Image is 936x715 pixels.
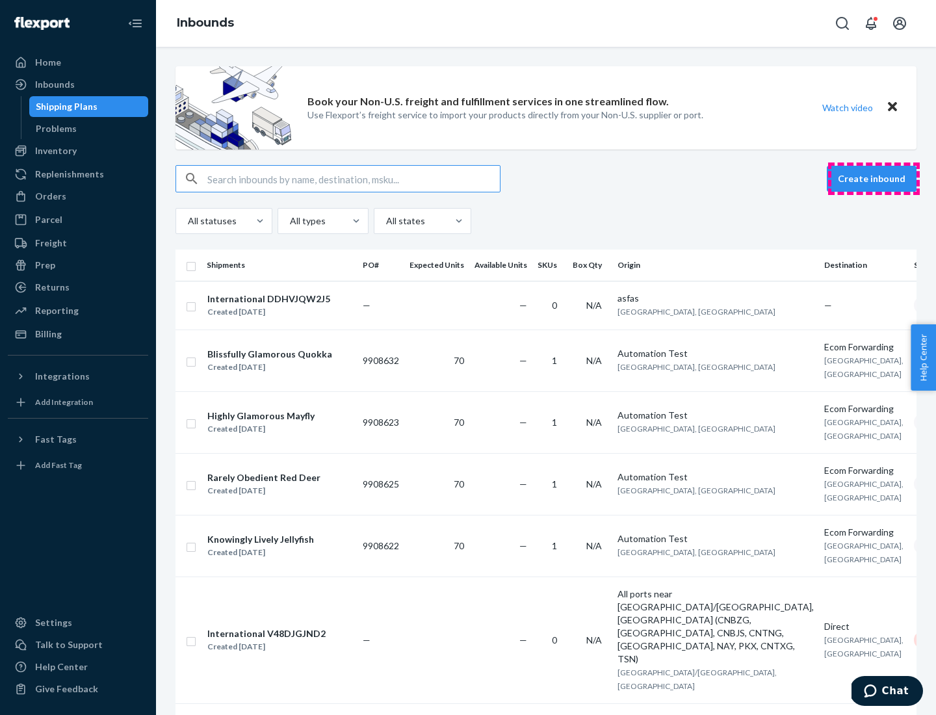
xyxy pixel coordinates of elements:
[586,417,602,428] span: N/A
[35,304,79,317] div: Reporting
[35,460,82,471] div: Add Fast Tag
[824,541,903,564] span: [GEOGRAPHIC_DATA], [GEOGRAPHIC_DATA]
[8,52,148,73] a: Home
[35,213,62,226] div: Parcel
[8,429,148,450] button: Fast Tags
[8,164,148,185] a: Replenishments
[814,98,881,117] button: Watch video
[357,453,404,515] td: 9908625
[824,479,903,502] span: [GEOGRAPHIC_DATA], [GEOGRAPHIC_DATA]
[307,94,669,109] p: Book your Non-U.S. freight and fulfillment services in one streamlined flow.
[829,10,855,36] button: Open Search Box
[887,10,913,36] button: Open account menu
[8,392,148,413] a: Add Integration
[35,259,55,272] div: Prep
[35,56,61,69] div: Home
[8,300,148,321] a: Reporting
[35,370,90,383] div: Integrations
[824,635,903,658] span: [GEOGRAPHIC_DATA], [GEOGRAPHIC_DATA]
[207,546,314,559] div: Created [DATE]
[187,214,188,227] input: All statuses
[519,300,527,311] span: —
[207,166,500,192] input: Search inbounds by name, destination, msku...
[586,300,602,311] span: N/A
[207,305,330,318] div: Created [DATE]
[35,328,62,341] div: Billing
[385,214,386,227] input: All states
[824,402,903,415] div: Ecom Forwarding
[617,409,814,422] div: Automation Test
[8,74,148,95] a: Inbounds
[357,330,404,391] td: 9908632
[552,634,557,645] span: 0
[29,118,149,139] a: Problems
[207,409,315,422] div: Highly Glamorous Mayfly
[207,471,320,484] div: Rarely Obedient Red Deer
[29,96,149,117] a: Shipping Plans
[824,356,903,379] span: [GEOGRAPHIC_DATA], [GEOGRAPHIC_DATA]
[35,78,75,91] div: Inbounds
[819,250,909,281] th: Destination
[824,620,903,633] div: Direct
[35,660,88,673] div: Help Center
[404,250,469,281] th: Expected Units
[35,144,77,157] div: Inventory
[8,324,148,344] a: Billing
[519,417,527,428] span: —
[8,186,148,207] a: Orders
[8,679,148,699] button: Give Feedback
[469,250,532,281] th: Available Units
[519,634,527,645] span: —
[552,478,557,489] span: 1
[827,166,916,192] button: Create inbound
[617,547,775,557] span: [GEOGRAPHIC_DATA], [GEOGRAPHIC_DATA]
[35,237,67,250] div: Freight
[911,324,936,391] button: Help Center
[454,417,464,428] span: 70
[586,540,602,551] span: N/A
[824,526,903,539] div: Ecom Forwarding
[851,676,923,708] iframe: Opens a widget where you can chat to one of our agents
[519,540,527,551] span: —
[207,640,326,653] div: Created [DATE]
[35,638,103,651] div: Talk to Support
[617,347,814,360] div: Automation Test
[617,362,775,372] span: [GEOGRAPHIC_DATA], [GEOGRAPHIC_DATA]
[8,366,148,387] button: Integrations
[552,355,557,366] span: 1
[612,250,819,281] th: Origin
[586,355,602,366] span: N/A
[552,417,557,428] span: 1
[454,355,464,366] span: 70
[617,532,814,545] div: Automation Test
[207,484,320,497] div: Created [DATE]
[617,424,775,434] span: [GEOGRAPHIC_DATA], [GEOGRAPHIC_DATA]
[289,214,290,227] input: All types
[8,233,148,253] a: Freight
[617,307,775,317] span: [GEOGRAPHIC_DATA], [GEOGRAPHIC_DATA]
[357,515,404,577] td: 9908622
[884,98,901,117] button: Close
[14,17,70,30] img: Flexport logo
[35,190,66,203] div: Orders
[617,471,814,484] div: Automation Test
[363,300,370,311] span: —
[207,422,315,435] div: Created [DATE]
[617,668,777,691] span: [GEOGRAPHIC_DATA]/[GEOGRAPHIC_DATA], [GEOGRAPHIC_DATA]
[617,292,814,305] div: asfas
[36,100,97,113] div: Shipping Plans
[824,300,832,311] span: —
[8,277,148,298] a: Returns
[552,300,557,311] span: 0
[35,433,77,446] div: Fast Tags
[617,486,775,495] span: [GEOGRAPHIC_DATA], [GEOGRAPHIC_DATA]
[166,5,244,42] ol: breadcrumbs
[122,10,148,36] button: Close Navigation
[824,341,903,354] div: Ecom Forwarding
[519,478,527,489] span: —
[567,250,612,281] th: Box Qty
[8,656,148,677] a: Help Center
[201,250,357,281] th: Shipments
